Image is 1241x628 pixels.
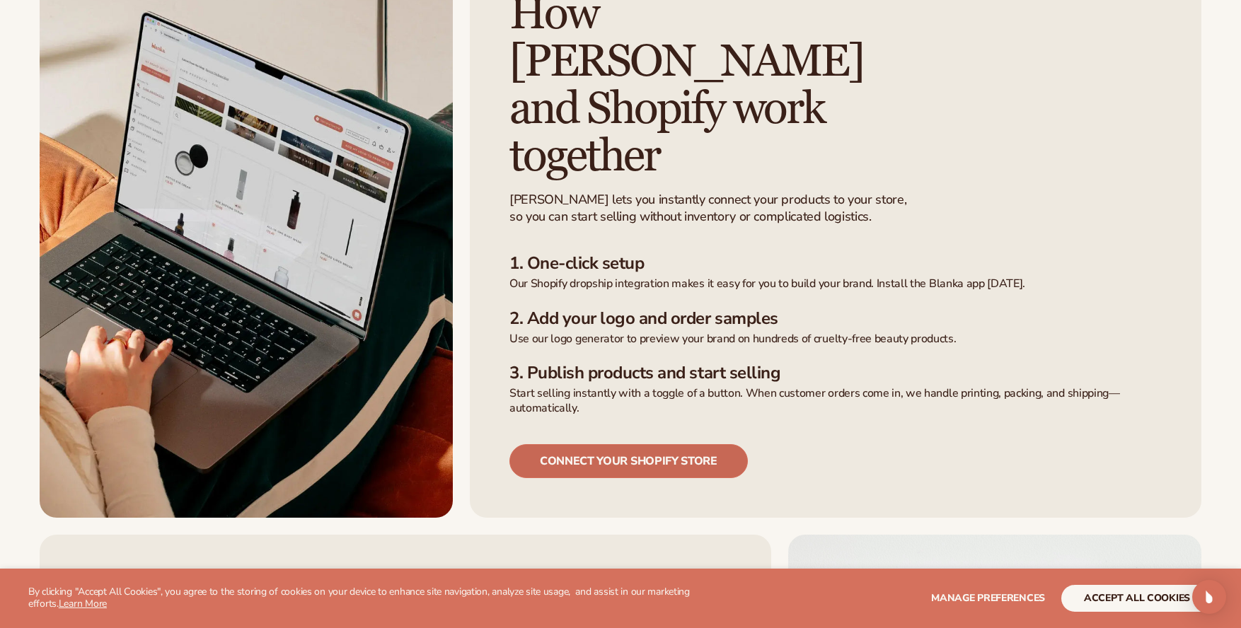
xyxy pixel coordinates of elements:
a: Connect your shopify store [509,444,748,478]
p: Use our logo generator to preview your brand on hundreds of cruelty-free beauty products. [509,332,1162,347]
h3: 3. Publish products and start selling [509,363,1162,383]
p: [PERSON_NAME] lets you instantly connect your products to your store, so you can start selling wi... [509,192,909,225]
button: accept all cookies [1061,585,1213,612]
p: Our Shopify dropship integration makes it easy for you to build your brand. Install the Blanka ap... [509,277,1162,291]
h3: 1. One-click setup [509,253,1162,274]
button: Manage preferences [931,585,1045,612]
a: Learn More [59,597,107,610]
h3: 2. Add your logo and order samples [509,308,1162,329]
span: Manage preferences [931,591,1045,605]
p: By clicking "Accept All Cookies", you agree to the storing of cookies on your device to enhance s... [28,586,743,610]
div: Open Intercom Messenger [1192,580,1226,614]
p: Start selling instantly with a toggle of a button. When customer orders come in, we handle printi... [509,386,1162,416]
